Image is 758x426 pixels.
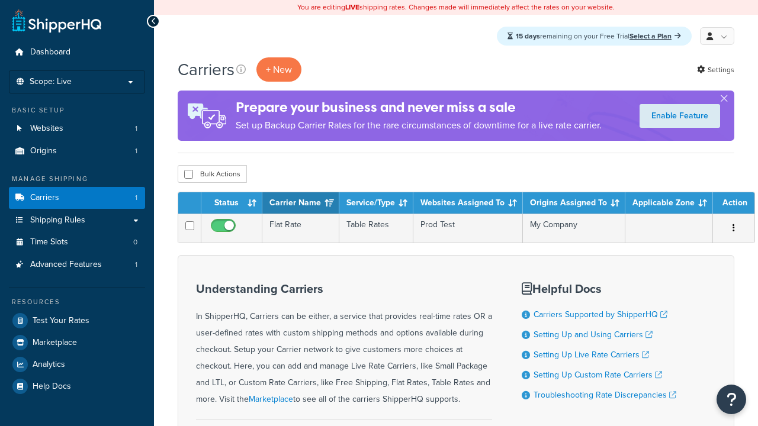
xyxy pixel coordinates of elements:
[9,354,145,375] a: Analytics
[30,47,70,57] span: Dashboard
[345,2,359,12] b: LIVE
[9,254,145,276] a: Advanced Features 1
[713,192,754,214] th: Action
[9,174,145,184] div: Manage Shipping
[30,237,68,247] span: Time Slots
[522,282,676,295] h3: Helpful Docs
[9,105,145,115] div: Basic Setup
[135,146,137,156] span: 1
[196,282,492,408] div: In ShipperHQ, Carriers can be either, a service that provides real-time rates OR a user-defined r...
[9,376,145,397] a: Help Docs
[135,124,137,134] span: 1
[413,192,523,214] th: Websites Assigned To: activate to sort column ascending
[9,209,145,231] a: Shipping Rules
[178,58,235,81] h1: Carriers
[717,385,746,414] button: Open Resource Center
[497,27,692,46] div: remaining on your Free Trial
[629,31,681,41] a: Select a Plan
[625,192,713,214] th: Applicable Zone: activate to sort column ascending
[135,260,137,270] span: 1
[30,146,57,156] span: Origins
[413,214,523,243] td: Prod Test
[262,214,339,243] td: Flat Rate
[196,282,492,295] h3: Understanding Carriers
[262,192,339,214] th: Carrier Name: activate to sort column ascending
[12,9,101,33] a: ShipperHQ Home
[9,310,145,331] a: Test Your Rates
[9,41,145,63] a: Dashboard
[9,118,145,140] a: Websites 1
[339,192,413,214] th: Service/Type: activate to sort column ascending
[178,165,247,183] button: Bulk Actions
[534,348,649,361] a: Setting Up Live Rate Carriers
[249,393,293,405] a: Marketplace
[9,140,145,162] a: Origins 1
[523,192,625,214] th: Origins Assigned To: activate to sort column ascending
[9,231,145,253] a: Time Slots 0
[33,338,77,348] span: Marketplace
[133,237,137,247] span: 0
[9,118,145,140] li: Websites
[178,91,236,141] img: ad-rules-rateshop-fe6ec290ccb7230408bd80ed9643f0289d75e0ffd9eb532fc0e269fcd187b520.png
[30,193,59,203] span: Carriers
[33,382,71,392] span: Help Docs
[9,187,145,209] li: Carriers
[9,297,145,307] div: Resources
[135,193,137,203] span: 1
[534,328,653,341] a: Setting Up and Using Carriers
[534,308,667,321] a: Carriers Supported by ShipperHQ
[236,117,602,134] p: Set up Backup Carrier Rates for the rare circumstances of downtime for a live rate carrier.
[640,104,720,128] a: Enable Feature
[516,31,540,41] strong: 15 days
[9,231,145,253] li: Time Slots
[534,389,676,401] a: Troubleshooting Rate Discrepancies
[33,316,89,326] span: Test Your Rates
[534,369,662,381] a: Setting Up Custom Rate Carriers
[256,57,301,82] button: + New
[236,98,602,117] h4: Prepare your business and never miss a sale
[201,192,262,214] th: Status: activate to sort column ascending
[30,215,85,225] span: Shipping Rules
[9,332,145,353] a: Marketplace
[30,260,102,270] span: Advanced Features
[33,360,65,370] span: Analytics
[9,187,145,209] a: Carriers 1
[523,214,625,243] td: My Company
[9,254,145,276] li: Advanced Features
[9,140,145,162] li: Origins
[697,62,734,78] a: Settings
[339,214,413,243] td: Table Rates
[30,77,72,87] span: Scope: Live
[30,124,63,134] span: Websites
